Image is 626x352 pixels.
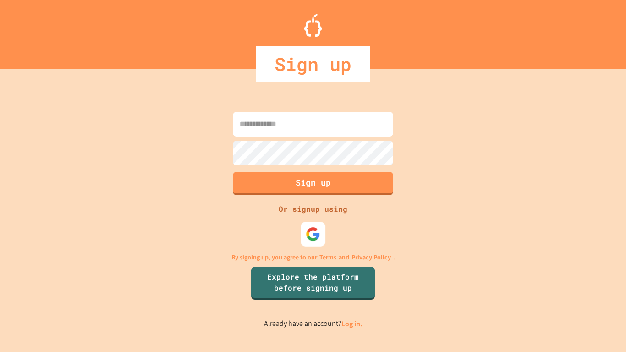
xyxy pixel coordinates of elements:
[233,172,393,195] button: Sign up
[251,267,375,300] a: Explore the platform before signing up
[351,253,391,262] a: Privacy Policy
[341,319,362,329] a: Log in.
[264,318,362,330] p: Already have an account?
[319,253,336,262] a: Terms
[276,203,350,214] div: Or signup using
[304,14,322,37] img: Logo.svg
[256,46,370,82] div: Sign up
[231,253,395,262] p: By signing up, you agree to our and .
[306,227,320,242] img: google-icon.svg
